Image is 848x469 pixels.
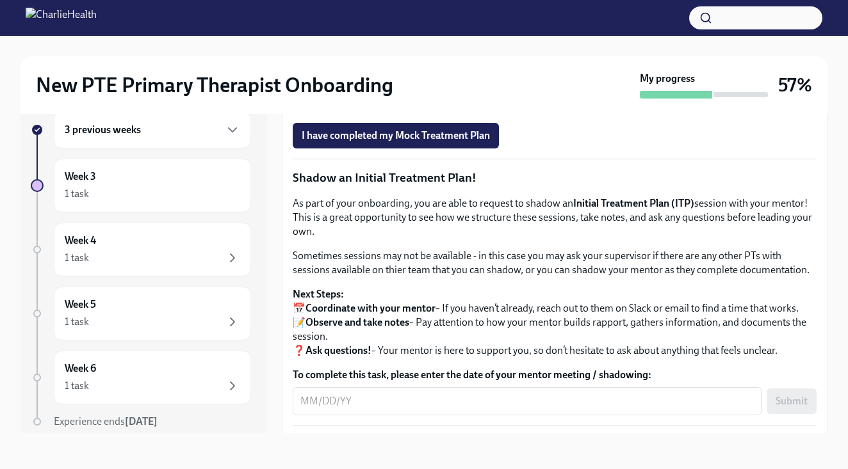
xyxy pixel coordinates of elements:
div: 1 task [65,187,89,201]
h6: Week 6 [65,362,96,376]
div: 1 task [65,379,89,393]
h2: New PTE Primary Therapist Onboarding [36,72,393,98]
h6: Week 4 [65,234,96,248]
div: 1 task [65,251,89,265]
p: As part of your onboarding, you are able to request to shadow an session with your mentor! This i... [293,196,817,239]
strong: Ask questions! [306,344,371,356]
h3: 57% [778,74,812,97]
strong: Next Steps: [293,288,344,300]
p: Shadow an Initial Treatment Plan! [293,170,817,186]
h6: Week 5 [65,298,96,312]
h6: 3 previous weeks [65,123,141,137]
a: Week 51 task [31,287,251,340]
a: Week 61 task [31,351,251,404]
div: 3 previous weeks [54,111,251,148]
strong: [DATE] [125,415,158,427]
strong: Coordinate with your mentor [306,302,436,314]
strong: My progress [640,72,695,86]
a: Week 41 task [31,223,251,276]
p: 📅 – If you haven’t already, reach out to them on Slack or email to find a time that works. 📝 – Pa... [293,287,817,358]
span: I have completed my Mock Treatment Plan [302,129,490,142]
span: Experience ends [54,415,158,427]
a: Week 31 task [31,159,251,212]
div: 1 task [65,315,89,329]
h6: Week 3 [65,170,96,184]
img: CharlieHealth [26,8,97,28]
p: Sometimes sessions may not be available - in this case you may ask your supervisor if there are a... [293,249,817,277]
label: To complete this task, please enter the date of your mentor meeting / shadowing: [293,368,817,382]
strong: Initial Treatment Plan (ITP) [573,197,694,209]
button: I have completed my Mock Treatment Plan [293,123,499,148]
strong: Observe and take notes [306,316,409,328]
